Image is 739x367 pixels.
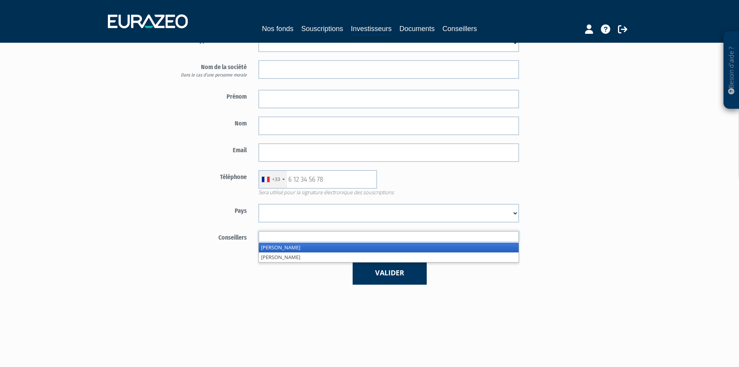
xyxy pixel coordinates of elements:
input: 6 12 34 56 78 [258,170,377,189]
label: Prénom [162,90,253,101]
label: Email [162,143,253,155]
label: Conseillers [162,231,253,242]
a: Documents [400,23,435,34]
span: Plusieurs conseillers peuvent être liés à un même investisseur [253,245,525,253]
p: Besoin d'aide ? [727,35,736,105]
div: +33 [272,176,280,183]
a: Souscriptions [301,23,343,34]
label: Nom [162,117,253,128]
a: Nos fonds [262,23,293,34]
li: [PERSON_NAME] [259,243,519,252]
span: Sera utilisé pour la signature électronique des souscriptions [253,189,525,196]
label: Téléphone [162,170,253,182]
div: France: +33 [259,170,287,188]
label: Nom de la société [162,60,253,78]
div: Dans le cas d’une personne morale [168,72,247,78]
a: Conseillers [443,23,477,34]
a: Investisseurs [351,23,391,35]
img: 1732889491-logotype_eurazeo_blanc_rvb.png [108,14,188,28]
button: Valider [353,261,427,285]
li: [PERSON_NAME] [259,252,519,262]
label: Pays [162,204,253,216]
